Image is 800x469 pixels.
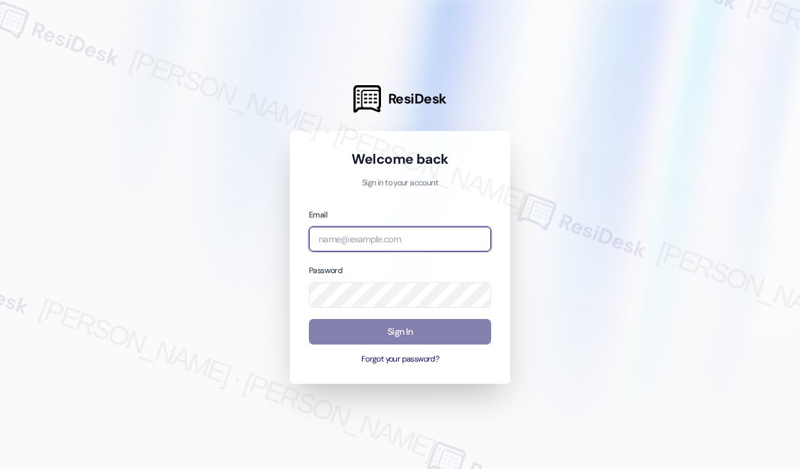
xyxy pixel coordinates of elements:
[309,210,327,220] label: Email
[309,150,491,168] h1: Welcome back
[353,85,381,113] img: ResiDesk Logo
[309,319,491,345] button: Sign In
[309,178,491,189] p: Sign in to your account
[309,354,491,366] button: Forgot your password?
[309,265,342,276] label: Password
[309,227,491,252] input: name@example.com
[388,90,447,108] span: ResiDesk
